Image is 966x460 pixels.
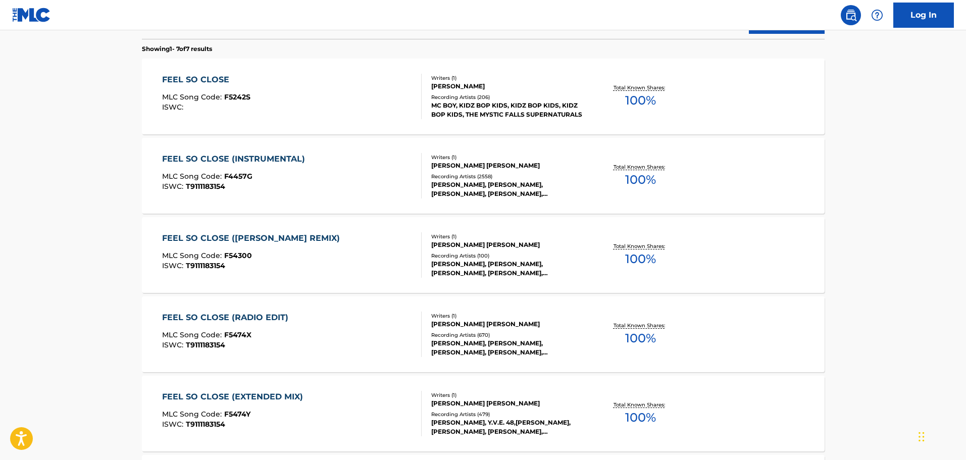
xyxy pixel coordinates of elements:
span: MLC Song Code : [162,410,224,419]
div: [PERSON_NAME], Y.V.E. 48,[PERSON_NAME], [PERSON_NAME], [PERSON_NAME], [PERSON_NAME] [PERSON_NAME]... [431,418,584,436]
span: ISWC : [162,103,186,112]
div: FEEL SO CLOSE ([PERSON_NAME] REMIX) [162,232,345,244]
div: MC BOY, KIDZ BOP KIDS, KIDZ BOP KIDS, KIDZ BOP KIDS, THE MYSTIC FALLS SUPERNATURALS [431,101,584,119]
span: ISWC : [162,340,186,349]
a: Public Search [841,5,861,25]
a: FEEL SO CLOSE ([PERSON_NAME] REMIX)MLC Song Code:F54300ISWC:T9111183154Writers (1)[PERSON_NAME] [... [142,217,825,293]
div: [PERSON_NAME], [PERSON_NAME], [PERSON_NAME], [PERSON_NAME], [PERSON_NAME] [431,339,584,357]
div: [PERSON_NAME], [PERSON_NAME], [PERSON_NAME], [PERSON_NAME], [PERSON_NAME] [431,260,584,278]
span: F5474Y [224,410,250,419]
a: FEEL SO CLOSE (RADIO EDIT)MLC Song Code:F5474XISWC:T9111183154Writers (1)[PERSON_NAME] [PERSON_NA... [142,296,825,372]
div: Writers ( 1 ) [431,233,584,240]
a: FEEL SO CLOSE (EXTENDED MIX)MLC Song Code:F5474YISWC:T9111183154Writers (1)[PERSON_NAME] [PERSON_... [142,376,825,451]
span: ISWC : [162,182,186,191]
a: Log In [893,3,954,28]
div: FEEL SO CLOSE (INSTRUMENTAL) [162,153,310,165]
p: Total Known Shares: [614,401,668,408]
span: ISWC : [162,420,186,429]
span: F5474X [224,330,251,339]
div: FEEL SO CLOSE (EXTENDED MIX) [162,391,308,403]
div: FEEL SO CLOSE [162,74,250,86]
span: MLC Song Code : [162,330,224,339]
div: [PERSON_NAME] [431,82,584,91]
span: F4457G [224,172,252,181]
span: F54300 [224,251,252,260]
div: Drag [919,422,925,452]
a: FEEL SO CLOSEMLC Song Code:F5242SISWC:Writers (1)[PERSON_NAME]Recording Artists (206)MC BOY, KIDZ... [142,59,825,134]
img: help [871,9,883,21]
div: [PERSON_NAME] [PERSON_NAME] [431,399,584,408]
p: Showing 1 - 7 of 7 results [142,44,212,54]
span: 100 % [625,171,656,189]
span: MLC Song Code : [162,92,224,101]
div: FEEL SO CLOSE (RADIO EDIT) [162,312,293,324]
div: Writers ( 1 ) [431,74,584,82]
span: T9111183154 [186,420,225,429]
div: [PERSON_NAME], [PERSON_NAME], [PERSON_NAME], [PERSON_NAME], [PERSON_NAME], [PERSON_NAME], [PERSON... [431,180,584,198]
div: Recording Artists ( 670 ) [431,331,584,339]
span: 100 % [625,250,656,268]
div: Writers ( 1 ) [431,312,584,320]
span: 100 % [625,408,656,427]
div: Help [867,5,887,25]
div: Recording Artists ( 2558 ) [431,173,584,180]
div: Recording Artists ( 100 ) [431,252,584,260]
div: [PERSON_NAME] [PERSON_NAME] [431,240,584,249]
span: ISWC : [162,261,186,270]
span: 100 % [625,329,656,347]
span: F5242S [224,92,250,101]
p: Total Known Shares: [614,163,668,171]
p: Total Known Shares: [614,322,668,329]
div: Writers ( 1 ) [431,154,584,161]
div: [PERSON_NAME] [PERSON_NAME] [431,161,584,170]
img: search [845,9,857,21]
span: MLC Song Code : [162,251,224,260]
div: Recording Artists ( 479 ) [431,411,584,418]
div: Recording Artists ( 206 ) [431,93,584,101]
span: T9111183154 [186,340,225,349]
div: [PERSON_NAME] [PERSON_NAME] [431,320,584,329]
img: MLC Logo [12,8,51,22]
div: Writers ( 1 ) [431,391,584,399]
p: Total Known Shares: [614,84,668,91]
iframe: Chat Widget [916,412,966,460]
a: FEEL SO CLOSE (INSTRUMENTAL)MLC Song Code:F4457GISWC:T9111183154Writers (1)[PERSON_NAME] [PERSON_... [142,138,825,214]
span: T9111183154 [186,182,225,191]
span: 100 % [625,91,656,110]
span: MLC Song Code : [162,172,224,181]
p: Total Known Shares: [614,242,668,250]
span: T9111183154 [186,261,225,270]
